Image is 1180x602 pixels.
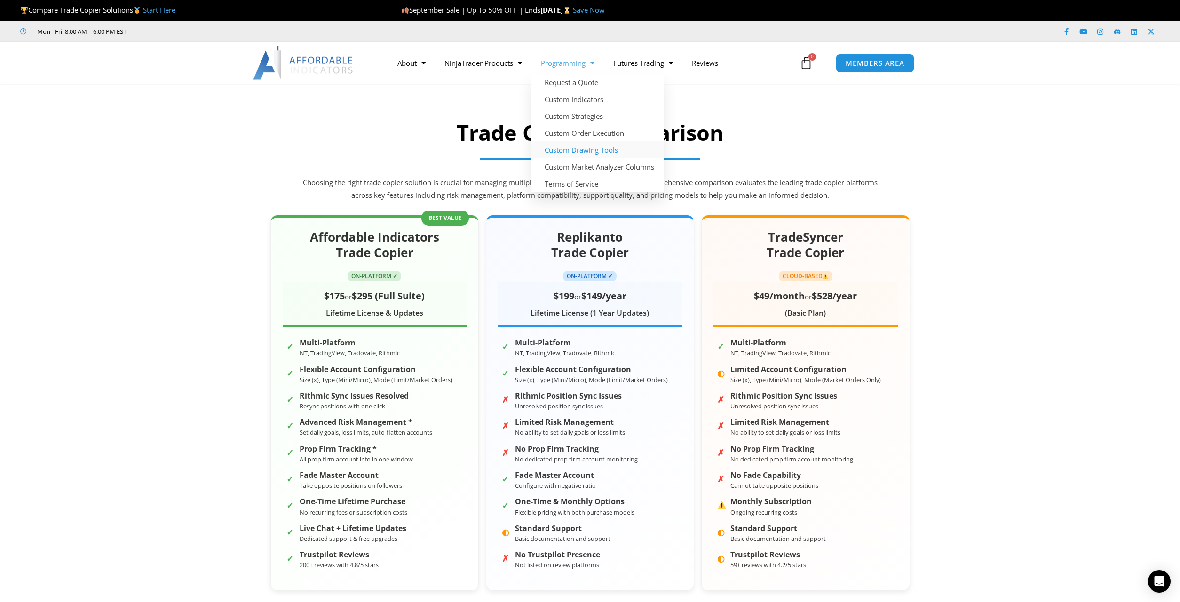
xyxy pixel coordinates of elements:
[140,27,281,36] iframe: Customer reviews powered by Trustpilot
[286,498,295,506] span: ✓
[502,445,510,453] span: ✗
[253,46,354,80] img: LogoAI | Affordable Indicators – NinjaTrader
[300,375,452,384] small: Size (x), Type (Mini/Micro), Mode (Limit/Market Orders)
[300,349,400,357] small: NT, TradingView, Tradovate, Rithmic
[502,471,510,480] span: ✓
[300,508,407,516] small: No recurring fees or subscription costs
[730,550,806,559] strong: Trustpilot Reviews
[730,445,853,453] strong: No Prop Firm Tracking
[300,455,413,463] small: All prop firm account info in one window
[352,289,425,302] span: $295 (Full Suite)
[531,74,664,192] ul: Programming
[300,428,432,437] small: Set daily goals, loss limits, auto-flatten accounts
[300,418,432,427] strong: Advanced Risk Management *
[515,497,634,506] strong: One-Time & Monthly Options
[1148,570,1171,593] div: Open Intercom Messenger
[581,289,626,302] span: $149/year
[730,534,826,543] small: Basic documentation and support
[515,349,615,357] small: NT, TradingView, Tradovate, Rithmic
[324,289,345,302] span: $175
[718,501,726,509] img: ⚠
[823,274,828,279] img: ⚠
[502,498,510,506] span: ✓
[836,54,914,73] a: MEMBERS AREA
[730,365,881,374] strong: Limited Account Configuration
[531,175,664,192] a: Terms of Service
[286,392,295,400] span: ✓
[300,471,402,480] strong: Fade Master Account
[604,52,682,74] a: Futures Trading
[730,508,797,516] small: Ongoing recurring costs
[808,53,816,61] span: 0
[515,550,600,559] strong: No Trustpilot Presence
[300,534,397,543] small: Dedicated support & free upgrades
[785,49,827,77] a: 0
[730,497,812,506] strong: Monthly Subscription
[286,524,295,533] span: ✓
[286,339,295,347] span: ✓
[730,402,818,410] small: Unresolved position sync issues
[531,91,664,108] a: Custom Indicators
[300,365,452,374] strong: Flexible Account Configuration
[286,418,295,427] span: ✓
[730,455,853,463] small: No dedicated prop firm account monitoring
[300,497,407,506] strong: One-Time Lifetime Purchase
[717,392,726,400] span: ✗
[301,176,879,203] p: Choosing the right trade copier solution is crucial for managing multiple trading accounts effici...
[515,455,638,463] small: No dedicated prop firm account monitoring
[730,349,831,357] small: NT, TradingView, Tradovate, Rithmic
[134,7,141,14] img: 🥇
[348,271,401,281] span: ON-PLATFORM ✓
[502,339,510,347] span: ✓
[286,366,295,374] span: ✓
[21,7,28,14] img: 🏆
[498,287,682,305] div: or
[531,141,664,158] a: Custom Drawing Tools
[300,550,379,559] strong: Trustpilot Reviews
[563,271,617,281] span: ON-PLATFORM ✓
[531,158,664,175] a: Custom Market Analyzer Columns
[717,366,726,374] span: ◐
[713,306,897,321] div: (Basic Plan)
[20,5,175,15] span: Compare Trade Copier Solutions
[502,366,510,374] span: ✓
[515,338,615,347] strong: Multi-Platform
[717,339,726,347] span: ✓
[730,338,831,347] strong: Multi-Platform
[717,418,726,427] span: ✗
[717,471,726,480] span: ✗
[515,445,638,453] strong: No Prop Firm Tracking
[515,428,625,437] small: No ability to set daily goals or loss limits
[300,391,409,400] strong: Rithmic Sync Issues Resolved
[531,108,664,125] a: Custom Strategies
[388,52,797,74] nav: Menu
[286,551,295,559] span: ✓
[730,481,818,490] small: Cannot take opposite positions
[540,5,573,15] strong: [DATE]
[502,418,510,427] span: ✗
[682,52,728,74] a: Reviews
[502,524,510,533] span: ◐
[717,445,726,453] span: ✗
[573,5,605,15] a: Save Now
[554,289,574,302] span: $199
[563,7,570,14] img: ⌛
[730,375,881,384] small: Size (x), Type (Mini/Micro), Mode (Market Orders Only)
[779,271,833,281] span: CLOUD-BASED
[730,428,840,437] small: No ability to set daily goals or loss limits
[717,524,726,533] span: ◐
[515,391,622,400] strong: Rithmic Position Sync Issues
[502,392,510,400] span: ✗
[300,445,413,453] strong: Prop Firm Tracking *
[730,418,840,427] strong: Limited Risk Management
[730,561,806,569] small: 59+ reviews with 4.2/5 stars
[713,229,897,261] h2: TradeSyncer Trade Copier
[515,481,596,490] small: Configure with negative ratio
[730,391,837,400] strong: Rithmic Position Sync Issues
[515,508,634,516] small: Flexible pricing with both purchase models
[846,60,904,67] span: MEMBERS AREA
[402,7,409,14] img: 🍂
[286,445,295,453] span: ✓
[300,561,379,569] small: 200+ reviews with 4.8/5 stars
[730,524,826,533] strong: Standard Support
